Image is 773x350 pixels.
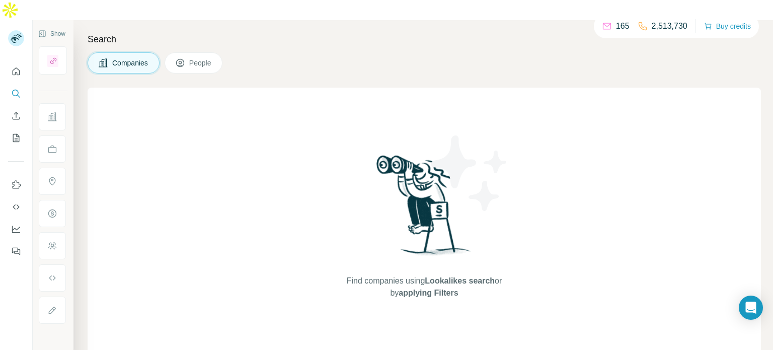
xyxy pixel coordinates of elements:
p: 2,513,730 [652,20,687,32]
span: People [189,58,212,68]
button: Buy credits [704,19,751,33]
img: Surfe Illustration - Woman searching with binoculars [372,153,477,265]
button: Use Surfe on LinkedIn [8,176,24,194]
p: 165 [616,20,630,32]
img: Surfe Illustration - Stars [424,128,515,219]
span: Find companies using or by [344,275,505,299]
button: Use Surfe API [8,198,24,216]
button: Dashboard [8,220,24,238]
button: Feedback [8,242,24,260]
button: Search [8,85,24,103]
button: My lists [8,129,24,147]
button: Show [31,26,72,41]
div: Open Intercom Messenger [739,296,763,320]
button: Enrich CSV [8,107,24,125]
h4: Search [88,32,761,46]
span: Companies [112,58,149,68]
button: Quick start [8,62,24,81]
span: Lookalikes search [425,276,495,285]
span: applying Filters [399,289,458,297]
